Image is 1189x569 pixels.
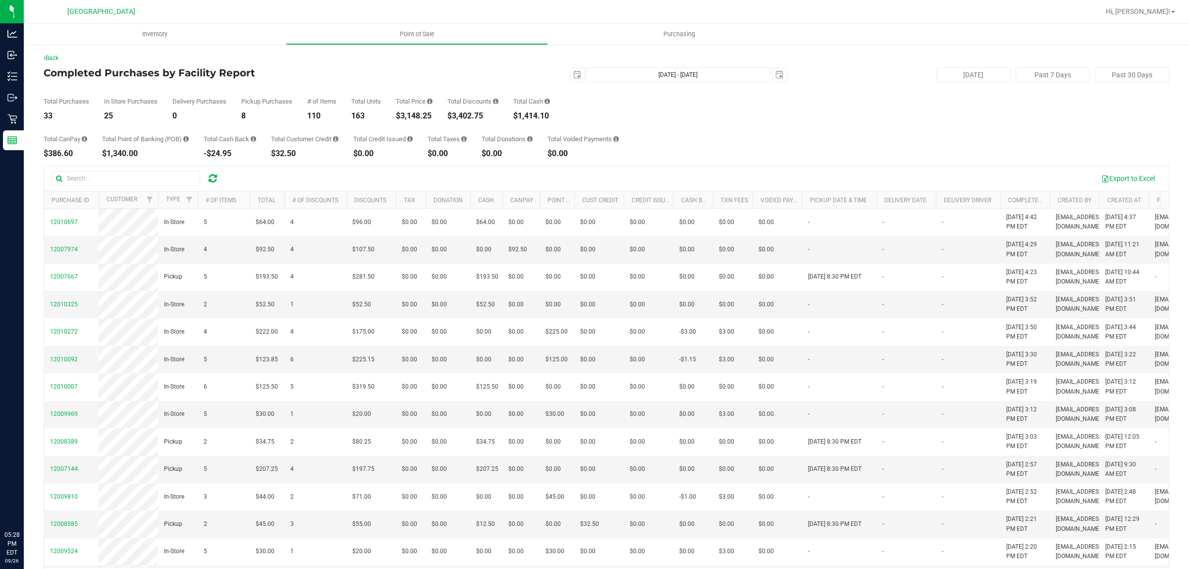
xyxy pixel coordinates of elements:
[307,98,336,105] div: # of Items
[396,98,432,105] div: Total Price
[719,272,734,282] span: $0.00
[271,136,338,142] div: Total Customer Credit
[942,409,943,419] span: -
[630,382,645,392] span: $0.00
[808,272,862,282] span: [DATE] 8:30 PM EDT
[256,300,274,309] span: $52.50
[679,300,695,309] span: $0.00
[461,136,467,142] i: Sum of the total taxes for all purchases in the date range.
[758,245,774,254] span: $0.00
[1056,323,1104,341] span: [EMAIL_ADDRESS][DOMAIN_NAME]
[679,409,695,419] span: $0.00
[632,197,673,204] a: Credit Issued
[808,327,810,337] span: -
[50,383,78,390] span: 12010007
[206,197,236,204] a: # of Items
[882,327,884,337] span: -
[241,112,292,120] div: 8
[44,55,58,61] a: Back
[181,191,198,208] a: Filter
[351,112,381,120] div: 163
[882,300,884,309] span: -
[580,272,595,282] span: $0.00
[513,98,550,105] div: Total Cash
[290,437,294,447] span: 2
[353,150,413,158] div: $0.00
[944,197,991,204] a: Delivery Driver
[1105,350,1143,369] span: [DATE] 3:22 PM EDT
[352,327,375,337] span: $175.00
[67,7,135,16] span: [GEOGRAPHIC_DATA]
[580,218,595,227] span: $0.00
[50,301,78,308] span: 12010325
[7,114,17,124] inline-svg: Retail
[942,245,943,254] span: -
[432,218,447,227] span: $0.00
[286,24,548,45] a: Point of Sale
[402,355,417,364] span: $0.00
[1157,197,1188,204] a: Packed By
[493,98,498,105] i: Sum of the discount values applied to the all purchases in the date range.
[50,219,78,226] span: 12010697
[545,218,561,227] span: $0.00
[476,355,491,364] span: $0.00
[396,112,432,120] div: $3,148.25
[1105,377,1143,396] span: [DATE] 3:12 PM EDT
[1006,295,1044,314] span: [DATE] 3:52 PM EDT
[1016,67,1090,82] button: Past 7 Days
[172,98,226,105] div: Delivery Purchases
[204,272,207,282] span: 5
[52,197,89,204] a: Purchase ID
[352,382,375,392] span: $319.50
[679,327,696,337] span: -$3.00
[256,245,274,254] span: $92.50
[630,327,645,337] span: $0.00
[580,300,595,309] span: $0.00
[402,272,417,282] span: $0.00
[352,245,375,254] span: $107.50
[432,327,447,337] span: $0.00
[580,409,595,419] span: $0.00
[482,136,533,142] div: Total Donations
[1105,323,1143,341] span: [DATE] 3:44 PM EDT
[102,150,189,158] div: $1,340.00
[164,437,182,447] span: Pickup
[204,355,207,364] span: 5
[545,245,561,254] span: $0.00
[164,327,184,337] span: In-Store
[808,355,810,364] span: -
[427,98,432,105] i: Sum of the total prices of all purchases in the date range.
[476,409,491,419] span: $0.00
[251,136,256,142] i: Sum of the cash-back amounts from rounded-up electronic payments for all purchases in the date ra...
[719,300,734,309] span: $0.00
[1095,67,1169,82] button: Past 30 Days
[50,356,78,363] span: 12010092
[679,245,695,254] span: $0.00
[402,327,417,337] span: $0.00
[476,218,495,227] span: $64.00
[476,382,498,392] span: $125.50
[527,136,533,142] i: Sum of all round-up-to-next-dollar total price adjustments for all purchases in the date range.
[1106,7,1170,15] span: Hi, [PERSON_NAME]!
[508,437,524,447] span: $0.00
[942,355,943,364] span: -
[7,29,17,39] inline-svg: Analytics
[102,136,189,142] div: Total Point of Banking (POB)
[719,327,734,337] span: $3.00
[256,355,278,364] span: $123.85
[256,218,274,227] span: $64.00
[164,272,182,282] span: Pickup
[402,300,417,309] span: $0.00
[1056,240,1104,259] span: [EMAIL_ADDRESS][DOMAIN_NAME]
[630,245,645,254] span: $0.00
[44,112,89,120] div: 33
[432,437,447,447] span: $0.00
[719,218,734,227] span: $0.00
[545,437,561,447] span: $0.00
[476,272,498,282] span: $193.50
[290,355,294,364] span: 6
[884,197,926,204] a: Delivery Date
[428,150,467,158] div: $0.00
[290,327,294,337] span: 4
[44,67,419,78] h4: Completed Purchases by Facility Report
